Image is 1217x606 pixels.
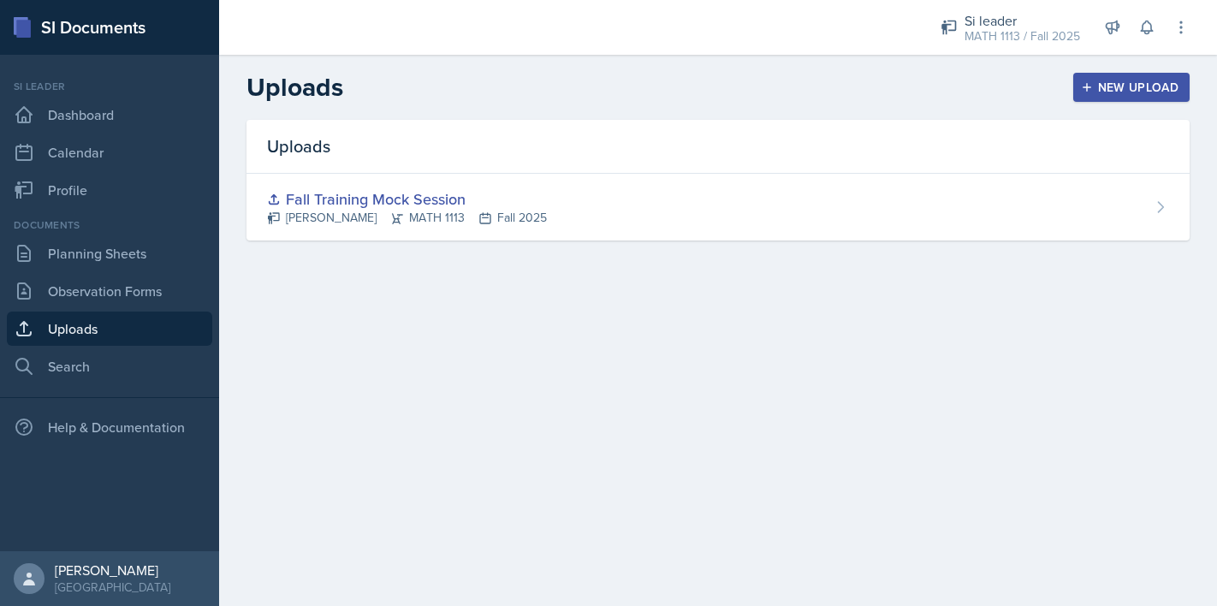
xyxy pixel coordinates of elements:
[7,173,212,207] a: Profile
[7,274,212,308] a: Observation Forms
[7,98,212,132] a: Dashboard
[246,72,343,103] h2: Uploads
[267,209,547,227] div: [PERSON_NAME] MATH 1113 Fall 2025
[55,579,170,596] div: [GEOGRAPHIC_DATA]
[965,10,1080,31] div: Si leader
[7,312,212,346] a: Uploads
[7,135,212,169] a: Calendar
[7,410,212,444] div: Help & Documentation
[7,349,212,383] a: Search
[267,187,547,211] div: Fall Training Mock Session
[246,174,1190,241] a: Fall Training Mock Session [PERSON_NAME]MATH 1113Fall 2025
[55,561,170,579] div: [PERSON_NAME]
[7,79,212,94] div: Si leader
[7,236,212,270] a: Planning Sheets
[246,120,1190,174] div: Uploads
[1073,73,1190,102] button: New Upload
[965,27,1080,45] div: MATH 1113 / Fall 2025
[1084,80,1179,94] div: New Upload
[7,217,212,233] div: Documents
